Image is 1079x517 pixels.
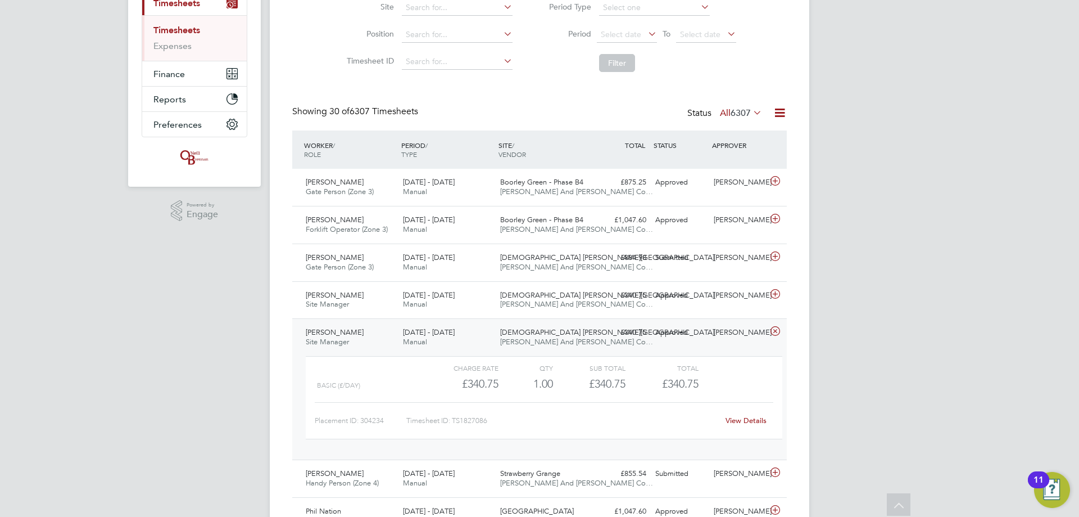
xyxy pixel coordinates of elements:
span: [PERSON_NAME] And [PERSON_NAME] Co… [500,478,653,488]
div: Submitted [651,249,709,267]
span: Basic (£/day) [317,381,360,389]
label: Period Type [541,2,591,12]
span: Manual [403,262,427,272]
input: Search for... [402,27,513,43]
div: Approved [651,286,709,305]
span: Preferences [153,119,202,130]
div: Timesheet ID: TS1827086 [406,412,718,430]
span: Boorley Green - Phase B4 [500,177,583,187]
span: [PERSON_NAME] [306,327,364,337]
span: [PERSON_NAME] And [PERSON_NAME] Co… [500,299,653,309]
span: [PERSON_NAME] [306,177,364,187]
span: VENDOR [498,150,526,159]
button: Open Resource Center, 11 new notifications [1034,472,1070,508]
span: [DATE] - [DATE] [403,290,455,300]
div: WORKER [301,135,398,164]
button: Finance [142,61,247,86]
span: £340.75 [662,377,699,390]
label: Timesheet ID [343,56,394,66]
div: [PERSON_NAME] [709,249,768,267]
span: [PERSON_NAME] [306,253,364,262]
a: Go to home page [142,149,247,167]
div: Status [687,106,764,122]
div: 1.00 [498,375,553,393]
span: TOTAL [625,141,645,150]
span: Finance [153,69,185,79]
div: Sub Total [553,361,625,375]
span: [DEMOGRAPHIC_DATA] [PERSON_NAME][GEOGRAPHIC_DATA] [500,290,714,300]
span: Select date [601,29,641,39]
span: Powered by [187,200,218,210]
div: [PERSON_NAME] [709,465,768,483]
span: [DATE] - [DATE] [403,469,455,478]
span: Phil Nation [306,506,341,516]
div: £884.98 [592,249,651,267]
div: £340.75 [553,375,625,393]
div: Timesheets [142,15,247,61]
div: £1,047.60 [592,211,651,230]
span: Site Manager [306,299,349,309]
label: All [720,107,762,119]
span: [PERSON_NAME] And [PERSON_NAME] Co… [500,187,653,196]
span: Engage [187,210,218,219]
span: Reports [153,94,186,105]
div: [PERSON_NAME] [709,211,768,230]
div: Submitted [651,465,709,483]
span: Forklift Operator (Zone 3) [306,224,388,234]
div: APPROVER [709,135,768,155]
div: Showing [292,106,420,118]
span: [DATE] - [DATE] [403,253,455,262]
span: Manual [403,299,427,309]
span: Strawberry Grange [500,469,560,478]
div: Placement ID: 304234 [315,412,406,430]
a: View Details [726,416,767,425]
span: [DEMOGRAPHIC_DATA] [PERSON_NAME][GEOGRAPHIC_DATA] [500,253,714,262]
span: 6307 [731,107,751,119]
div: £340.75 [592,323,651,342]
span: [PERSON_NAME] [306,290,364,300]
span: Site Manager [306,337,349,347]
span: To [659,26,674,41]
span: [DATE] - [DATE] [403,177,455,187]
input: Search for... [402,54,513,70]
label: Position [343,29,394,39]
span: Boorley Green - Phase B4 [500,215,583,224]
label: Period [541,29,591,39]
span: [PERSON_NAME] [306,215,364,224]
div: £340.75 [426,375,498,393]
div: STATUS [651,135,709,155]
span: [PERSON_NAME] And [PERSON_NAME] Co… [500,337,653,347]
div: [PERSON_NAME] [709,286,768,305]
span: [DEMOGRAPHIC_DATA] [PERSON_NAME][GEOGRAPHIC_DATA] [500,327,714,337]
span: / [425,141,428,150]
label: Site [343,2,394,12]
div: [PERSON_NAME] [709,323,768,342]
div: £855.54 [592,465,651,483]
div: SITE [496,135,593,164]
div: Approved [651,323,709,342]
span: [DATE] - [DATE] [403,215,455,224]
span: [GEOGRAPHIC_DATA] [500,506,574,516]
span: [DATE] - [DATE] [403,506,455,516]
div: £340.75 [592,286,651,305]
button: Filter [599,54,635,72]
span: Manual [403,337,427,347]
span: / [333,141,335,150]
a: Powered byEngage [171,200,219,222]
span: [PERSON_NAME] And [PERSON_NAME] Co… [500,224,653,234]
div: Approved [651,211,709,230]
span: Gate Person (Zone 3) [306,187,374,196]
span: 6307 Timesheets [329,106,418,117]
span: Gate Person (Zone 3) [306,262,374,272]
span: [PERSON_NAME] And [PERSON_NAME] Co… [500,262,653,272]
div: Approved [651,173,709,192]
a: Timesheets [153,25,200,35]
span: Handy Person (Zone 4) [306,478,379,488]
span: [DATE] - [DATE] [403,327,455,337]
span: 30 of [329,106,350,117]
span: Select date [680,29,720,39]
button: Reports [142,87,247,111]
div: [PERSON_NAME] [709,173,768,192]
a: Expenses [153,41,192,51]
div: £875.25 [592,173,651,192]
